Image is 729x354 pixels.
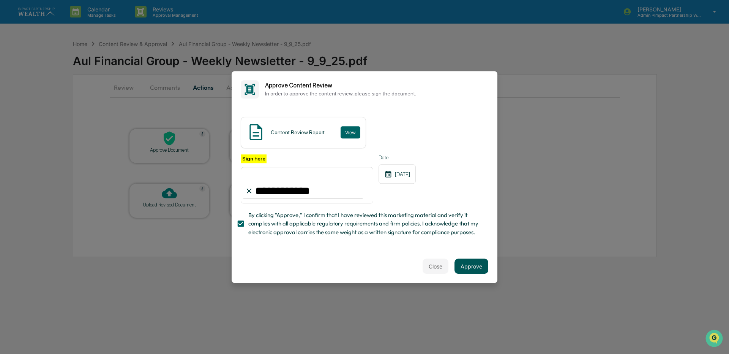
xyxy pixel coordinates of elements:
[246,122,265,141] img: Document Icon
[63,96,94,103] span: Attestations
[271,129,325,135] div: Content Review Report
[265,82,488,89] h2: Approve Content Review
[5,107,51,121] a: 🔎Data Lookup
[129,60,138,70] button: Start new chat
[265,90,488,97] p: In order to approve the content review, please sign the document.
[379,154,416,160] label: Date
[52,93,97,106] a: 🗄️Attestations
[15,110,48,118] span: Data Lookup
[241,154,267,163] label: Sign here
[8,97,14,103] div: 🖐️
[15,96,49,103] span: Preclearance
[379,164,416,184] div: [DATE]
[705,329,725,349] iframe: Open customer support
[55,97,61,103] div: 🗄️
[341,126,360,138] button: View
[8,58,21,72] img: 1746055101610-c473b297-6a78-478c-a979-82029cc54cd1
[8,111,14,117] div: 🔎
[423,259,448,274] button: Close
[54,129,92,135] a: Powered byPylon
[26,66,96,72] div: We're available if you need us!
[5,93,52,106] a: 🖐️Preclearance
[248,211,482,237] span: By clicking "Approve," I confirm that I have reviewed this marketing material and verify it compl...
[26,58,125,66] div: Start new chat
[454,259,488,274] button: Approve
[8,16,138,28] p: How can we help?
[76,129,92,135] span: Pylon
